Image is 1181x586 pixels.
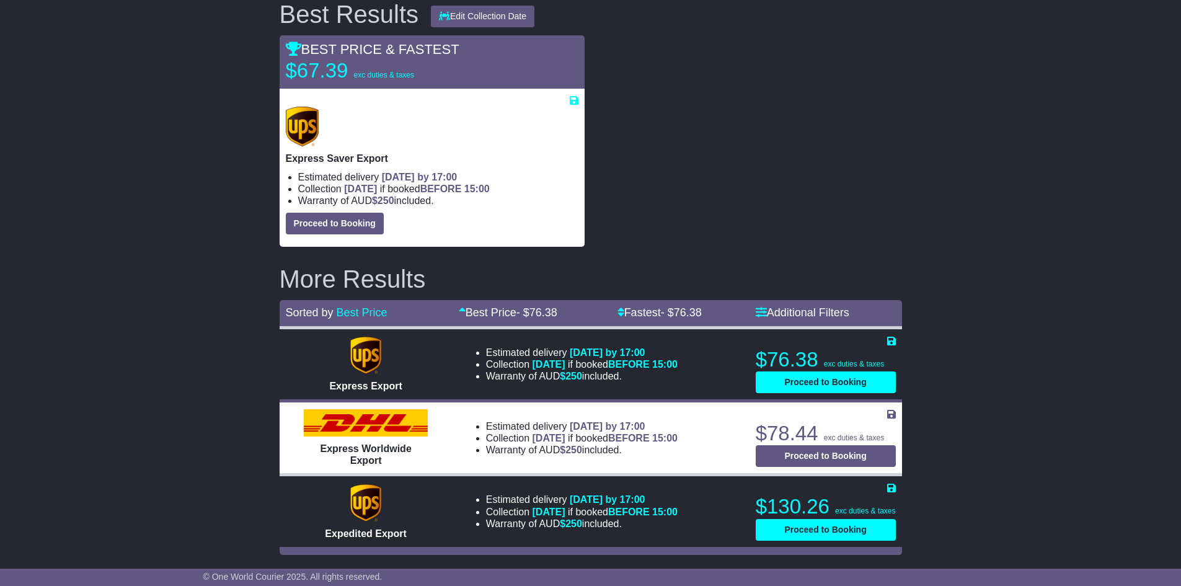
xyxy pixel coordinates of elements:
[565,445,582,455] span: 250
[486,432,678,444] li: Collection
[570,421,645,432] span: [DATE] by 17:00
[486,518,678,530] li: Warranty of AUD included.
[382,172,458,182] span: [DATE] by 17:00
[431,6,534,27] button: Edit Collection Date
[824,360,884,368] span: exc duties & taxes
[344,184,377,194] span: [DATE]
[203,572,383,582] span: © One World Courier 2025. All rights reserved.
[298,171,578,183] li: Estimated delivery
[824,433,884,442] span: exc duties & taxes
[533,359,678,370] span: if booked
[608,433,650,443] span: BEFORE
[652,359,678,370] span: 15:00
[273,1,425,28] div: Best Results
[344,184,489,194] span: if booked
[533,507,678,517] span: if booked
[835,507,895,515] span: exc duties & taxes
[325,528,407,539] span: Expedited Export
[286,153,578,164] p: Express Saver Export
[464,184,490,194] span: 15:00
[756,519,896,541] button: Proceed to Booking
[350,337,381,374] img: UPS (new): Express Export
[674,306,702,319] span: 76.38
[286,306,334,319] span: Sorted by
[486,358,678,370] li: Collection
[486,494,678,505] li: Estimated delivery
[286,107,319,146] img: UPS (new): Express Saver Export
[298,183,578,195] li: Collection
[756,371,896,393] button: Proceed to Booking
[608,359,650,370] span: BEFORE
[286,213,384,234] button: Proceed to Booking
[486,420,678,432] li: Estimated delivery
[756,445,896,467] button: Proceed to Booking
[565,518,582,529] span: 250
[756,421,896,446] p: $78.44
[320,443,411,466] span: Express Worldwide Export
[298,195,578,206] li: Warranty of AUD included.
[533,359,565,370] span: [DATE]
[280,265,902,293] h2: More Results
[533,507,565,517] span: [DATE]
[608,507,650,517] span: BEFORE
[486,370,678,382] li: Warranty of AUD included.
[378,195,394,206] span: 250
[565,371,582,381] span: 250
[486,506,678,518] li: Collection
[529,306,557,319] span: 76.38
[652,507,678,517] span: 15:00
[486,347,678,358] li: Estimated delivery
[756,494,896,519] p: $130.26
[337,306,387,319] a: Best Price
[516,306,557,319] span: - $
[533,433,678,443] span: if booked
[350,484,381,522] img: UPS (new): Expedited Export
[570,347,645,358] span: [DATE] by 17:00
[286,58,441,83] p: $67.39
[354,71,414,79] span: exc duties & taxes
[304,409,428,437] img: DHL: Express Worldwide Export
[560,371,582,381] span: $
[652,433,678,443] span: 15:00
[756,306,849,319] a: Additional Filters
[756,347,896,372] p: $76.38
[560,445,582,455] span: $
[459,306,557,319] a: Best Price- $76.38
[420,184,462,194] span: BEFORE
[486,444,678,456] li: Warranty of AUD included.
[372,195,394,206] span: $
[329,381,402,391] span: Express Export
[570,494,645,505] span: [DATE] by 17:00
[560,518,582,529] span: $
[661,306,702,319] span: - $
[617,306,702,319] a: Fastest- $76.38
[533,433,565,443] span: [DATE]
[286,42,459,57] span: BEST PRICE & FASTEST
